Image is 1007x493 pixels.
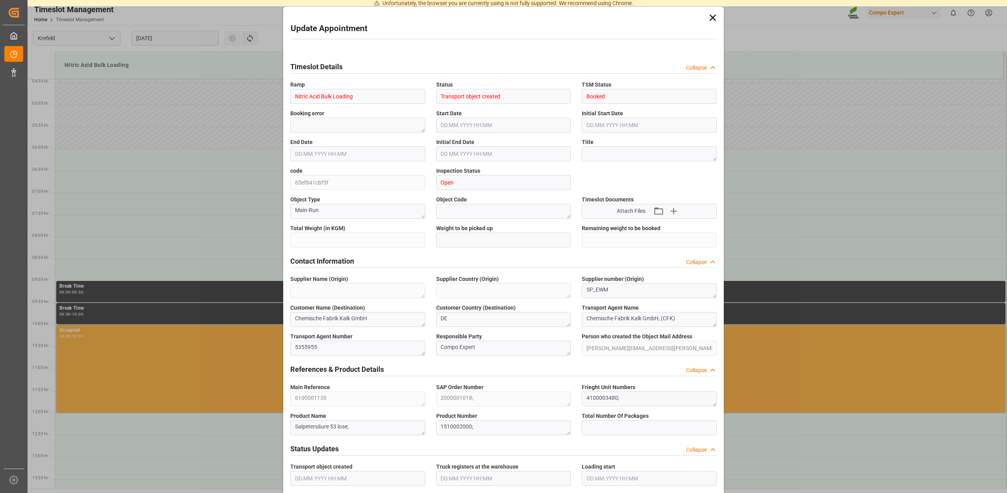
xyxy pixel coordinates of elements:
[290,463,352,471] span: Transport object created
[290,61,343,72] h2: Timeslot Details
[291,22,367,35] h2: Update Appointment
[436,412,477,420] span: Product Number
[436,167,480,175] span: Inspection Status
[290,471,425,486] input: DD.MM.YYYY HH:MM
[686,258,707,266] div: Collapse
[582,196,634,204] span: Timeslot Documents
[436,146,571,161] input: DD.MM.YYYY HH:MM
[290,275,348,283] span: Supplier Name (Origin)
[686,446,707,454] div: Collapse
[290,224,345,233] span: Total Weight (in KGM)
[436,275,499,283] span: Supplier Country (Origin)
[582,275,644,283] span: Supplier number (Origin)
[436,224,493,233] span: Weight to be picked up
[617,207,646,215] span: Attach Files
[290,383,330,391] span: Main Reference
[290,167,302,175] span: code
[436,332,482,341] span: Responsible Party
[290,443,339,454] h2: Status Updates
[582,138,594,146] span: Title
[582,118,717,133] input: DD.MM.YYYY HH:MM
[436,383,483,391] span: SAP Order Number
[290,89,425,104] input: Type to search/select
[290,146,425,161] input: DD.MM.YYYY HH:MM
[436,89,571,104] input: Type to search/select
[290,109,324,118] span: Booking error
[686,64,707,72] div: Collapse
[290,364,384,375] h2: References & Product Details
[290,138,313,146] span: End Date
[436,471,571,486] input: DD.MM.YYYY HH:MM
[436,304,516,312] span: Customer Country (Destination)
[436,81,453,89] span: Status
[582,471,717,486] input: DD.MM.YYYY HH:MM
[290,81,305,89] span: Ramp
[436,138,474,146] span: Initial End Date
[290,332,352,341] span: Transport Agent Number
[582,463,615,471] span: Loading start
[290,256,354,266] h2: Contact Information
[582,109,623,118] span: Initial Start Date
[436,196,467,204] span: Object Code
[290,304,365,312] span: Customer Name (Destination)
[686,366,707,375] div: Collapse
[582,383,635,391] span: Frieght Unit Numbers
[582,224,660,233] span: Remaining weight to be booked
[582,304,639,312] span: Transport Agent Name
[582,81,611,89] span: TSM Status
[436,118,571,133] input: DD.MM.YYYY HH:MM
[436,109,462,118] span: Start Date
[290,412,326,420] span: Product Name
[436,463,518,471] span: Truck registers at the warehouse
[582,332,692,341] span: Person who created the Object Mail Address
[290,196,320,204] span: Object Type
[582,412,649,420] span: Total Number Of Packages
